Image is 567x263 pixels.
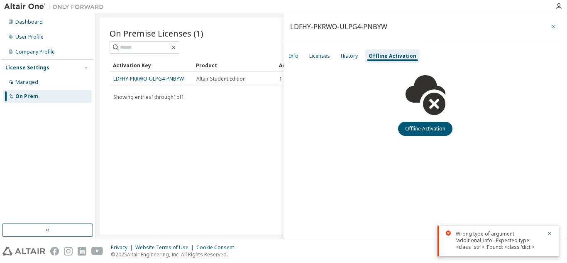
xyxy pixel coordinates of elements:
div: Product [196,59,272,72]
p: © 2025 Altair Engineering, Inc. All Rights Reserved. [111,251,239,258]
button: Offline Activation [398,122,452,136]
img: linkedin.svg [78,247,86,256]
span: Showing entries 1 through 1 of 1 [113,93,184,101]
div: Activation Allowed [279,59,355,72]
span: Altair Student Edition [196,76,246,82]
div: Website Terms of Use [135,244,196,251]
div: History [341,53,358,59]
div: Offline Activation [369,53,416,59]
img: instagram.svg [64,247,73,256]
div: Company Profile [15,49,55,55]
div: Dashboard [15,19,43,25]
div: Wrong type of argument 'additional_info'. Expected type: <class 'str'>. Found: <class 'dict'> [456,231,542,251]
div: On Prem [15,93,38,100]
div: Info [289,53,298,59]
div: Activation Key [113,59,189,72]
img: youtube.svg [91,247,103,256]
div: License Settings [5,64,49,71]
img: Altair One [4,2,108,11]
div: User Profile [15,34,44,40]
span: On Premise Licenses (1) [110,27,203,39]
div: Privacy [111,244,135,251]
span: 1 [279,76,282,82]
a: LDFHY-PKRWO-ULPG4-PNBYW [113,75,184,82]
div: Licenses [309,53,330,59]
img: facebook.svg [50,247,59,256]
div: LDFHY-PKRWO-ULPG4-PNBYW [290,23,387,30]
div: Cookie Consent [196,244,239,251]
div: Managed [15,79,38,86]
img: altair_logo.svg [2,247,45,256]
